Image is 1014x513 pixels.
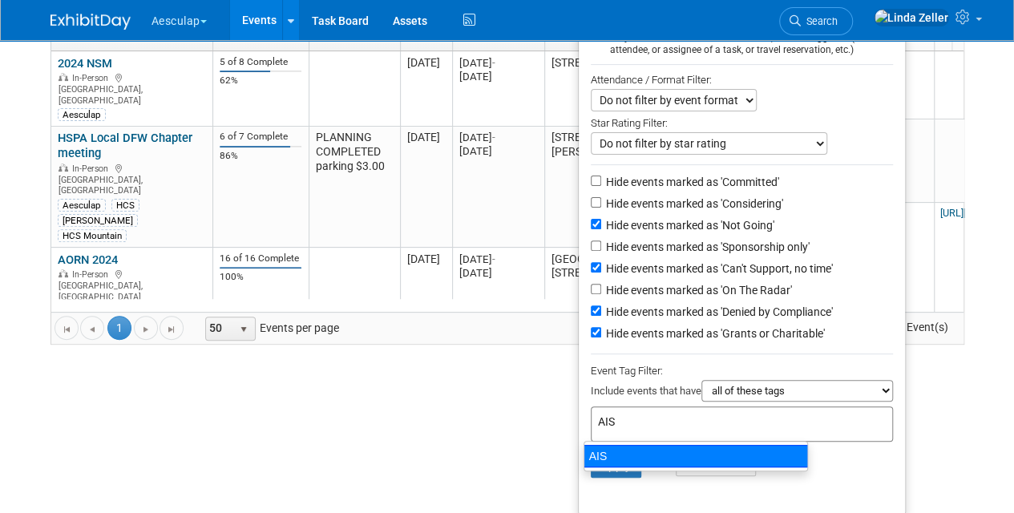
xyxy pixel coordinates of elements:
div: AIS [584,445,808,467]
span: 1 [107,316,131,340]
span: In-Person [72,269,113,280]
div: [DATE] [459,131,537,144]
label: Hide events marked as 'Committed' [603,174,779,190]
div: Aesculap [58,199,106,212]
img: ExhibitDay [50,14,131,30]
span: Go to the previous page [86,323,99,336]
span: select [237,323,250,336]
a: Go to the previous page [80,316,104,340]
div: Only show events that either I created, or I am tagged in (as attendee, or assignee of a task, or... [591,32,893,56]
img: Linda Zeller [874,9,949,26]
label: Hide events marked as 'Denied by Compliance' [603,304,833,320]
div: 86% [220,150,301,162]
div: [DATE] [459,70,537,83]
div: [DATE] [459,56,537,70]
span: Search [801,15,838,27]
a: 2024 NSM [58,56,112,71]
td: PLANNING COMPLETED parking $3.00 [309,127,400,248]
div: Include events that have [591,380,893,406]
img: In-Person Event [59,73,68,81]
div: 16 of 16 Complete [220,252,301,265]
td: [DATE] [400,127,452,248]
div: HCS [111,199,139,212]
span: Go to the next page [139,323,152,336]
a: HSPA Local DFW Chapter meeting [58,131,192,160]
div: [PERSON_NAME] [58,214,138,227]
label: Hide events marked as 'Can't Support, no time' [603,261,833,277]
span: - [492,131,495,143]
div: [GEOGRAPHIC_DATA], [GEOGRAPHIC_DATA] [58,267,205,302]
td: [STREET_ADDRESS][PERSON_NAME] [544,127,627,248]
div: 100% [220,271,301,283]
span: Events per page [184,316,355,340]
div: 6 of 7 Complete [220,131,301,143]
div: [DATE] [459,144,537,158]
a: Go to the next page [134,316,158,340]
td: [DATE] [400,51,452,127]
span: - [492,253,495,265]
input: Type tag and hit enter [598,414,822,430]
label: Hide events marked as 'Sponsorship only' [603,239,810,255]
label: Hide events marked as 'Grants or Charitable' [603,325,825,341]
img: In-Person Event [59,269,68,277]
div: [GEOGRAPHIC_DATA], [GEOGRAPHIC_DATA] [58,71,205,106]
div: [GEOGRAPHIC_DATA], [GEOGRAPHIC_DATA] [58,161,205,196]
div: HCS Mountain [58,229,127,242]
div: Event Tag Filter: [591,362,893,380]
div: [DATE] [459,252,537,266]
span: Go to the first page [60,323,73,336]
div: [DATE] [459,266,537,280]
a: Go to the first page [55,316,79,340]
div: Aesculap [58,108,106,121]
span: In-Person [72,164,113,174]
div: 5 of 8 Complete [220,56,301,68]
span: 50 [206,317,233,340]
img: In-Person Event [59,164,68,172]
div: Attendance / Format Filter: [591,71,893,89]
td: [STREET_ADDRESS] [544,51,627,127]
a: Go to the last page [160,316,184,340]
label: Hide events marked as 'On The Radar' [603,282,792,298]
label: Hide events marked as 'Considering' [603,196,783,212]
label: Hide events marked as 'Not Going' [603,217,774,233]
a: Search [779,7,853,35]
span: In-Person [72,73,113,83]
span: - [492,57,495,69]
div: 62% [220,75,301,87]
span: Go to the last page [165,323,178,336]
div: Star Rating Filter: [591,111,893,132]
a: AORN 2024 [58,252,118,267]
